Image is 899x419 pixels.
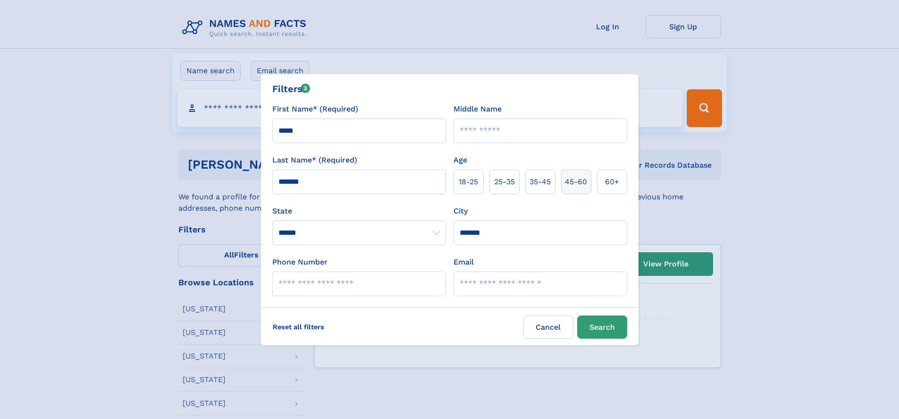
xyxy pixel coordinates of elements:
label: Age [454,154,467,166]
label: Reset all filters [267,316,330,338]
label: State [272,205,446,217]
label: Email [454,257,474,268]
span: 35‑45 [529,176,551,188]
label: Last Name* (Required) [272,154,357,166]
span: 18‑25 [459,176,478,188]
label: Phone Number [272,257,328,268]
label: City [454,205,468,217]
span: 45‑60 [565,176,587,188]
button: Search [577,316,627,339]
label: First Name* (Required) [272,103,358,115]
span: 60+ [605,176,619,188]
label: Cancel [523,316,573,339]
div: Filters [272,82,311,96]
span: 25‑35 [494,176,515,188]
label: Middle Name [454,103,502,115]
